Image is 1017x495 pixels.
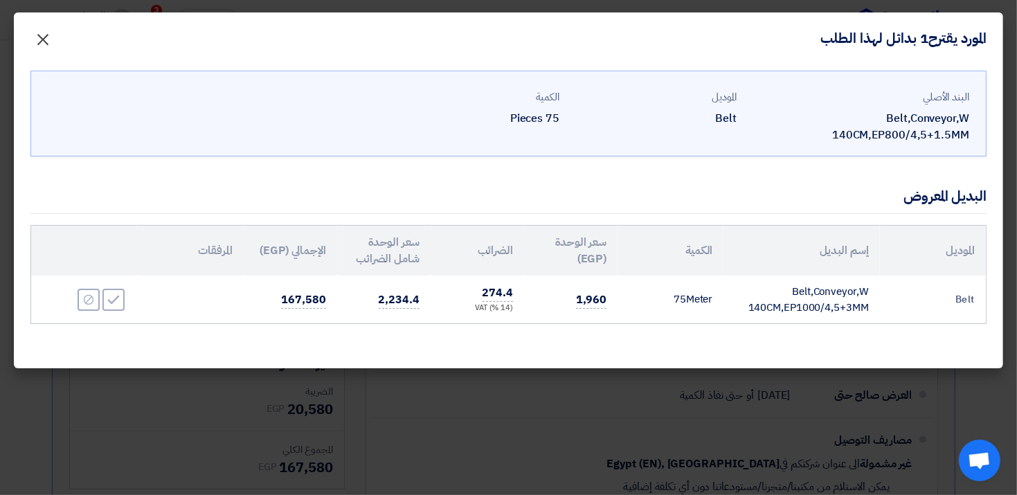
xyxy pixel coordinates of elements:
[723,226,879,276] th: إسم البديل
[431,226,524,276] th: الضرائب
[524,226,618,276] th: سعر الوحدة (EGP)
[618,226,723,276] th: الكمية
[137,226,243,276] th: المرفقات
[570,110,737,127] div: Belt
[959,440,1000,481] div: Open chat
[674,291,686,307] span: 75
[903,186,987,206] div: البديل المعروض
[576,291,607,309] span: 1,960
[379,291,420,309] span: 2,234.4
[820,29,987,47] h4: المورد يقترح1 بدائل لهذا الطلب
[442,303,513,314] div: (14 %) VAT
[393,89,559,105] div: الكمية
[570,89,737,105] div: الموديل
[24,22,62,50] button: Close
[880,276,986,323] td: Belt
[880,226,986,276] th: الموديل
[393,110,559,127] div: 75 Pieces
[618,276,723,323] td: Meter
[748,110,969,143] div: Belt,Conveyor,W 140CM,EP800/4,5+1.5MM
[281,291,325,309] span: 167,580
[337,226,431,276] th: سعر الوحدة شامل الضرائب
[483,285,514,302] span: 274.4
[244,226,337,276] th: الإجمالي (EGP)
[723,276,879,323] td: Belt,Conveyor,W 140CM,EP1000/4,5+3MM
[748,89,969,105] div: البند الأصلي
[35,18,51,60] span: ×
